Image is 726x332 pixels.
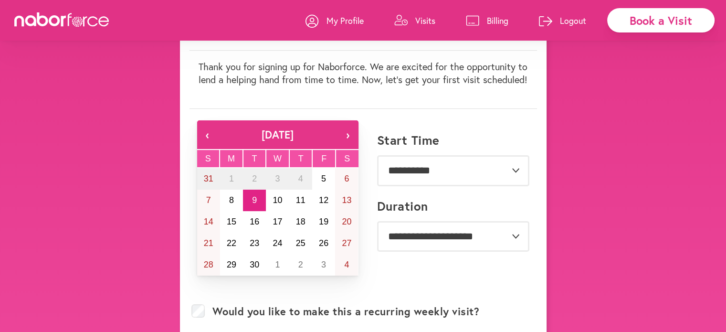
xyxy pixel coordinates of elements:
[250,217,259,226] abbr: September 16, 2025
[204,174,213,183] abbr: August 31, 2025
[243,254,266,276] button: September 30, 2025
[197,190,220,211] button: September 7, 2025
[319,217,328,226] abbr: September 19, 2025
[321,174,326,183] abbr: September 5, 2025
[218,120,337,149] button: [DATE]
[266,211,289,233] button: September 17, 2025
[273,217,282,226] abbr: September 17, 2025
[607,8,715,32] div: Book a Visit
[305,6,364,35] a: My Profile
[335,168,358,190] button: September 6, 2025
[289,233,312,254] button: September 25, 2025
[319,238,328,248] abbr: September 26, 2025
[487,15,508,26] p: Billing
[312,254,335,276] button: October 3, 2025
[296,195,305,205] abbr: September 11, 2025
[212,305,480,318] label: Would you like to make this a recurring weekly visit?
[204,217,213,226] abbr: September 14, 2025
[243,211,266,233] button: September 16, 2025
[394,6,435,35] a: Visits
[289,190,312,211] button: September 11, 2025
[344,174,349,183] abbr: September 6, 2025
[298,154,304,163] abbr: Thursday
[227,217,236,226] abbr: September 15, 2025
[377,133,440,148] label: Start Time
[189,60,537,86] p: Thank you for signing up for Naborforce. We are excited for the opportunity to lend a helping han...
[243,168,266,190] button: September 2, 2025
[204,238,213,248] abbr: September 21, 2025
[228,154,235,163] abbr: Monday
[335,211,358,233] button: September 20, 2025
[377,199,428,214] label: Duration
[275,174,280,183] abbr: September 3, 2025
[335,190,358,211] button: September 13, 2025
[204,260,213,269] abbr: September 28, 2025
[275,260,280,269] abbr: October 1, 2025
[312,211,335,233] button: September 19, 2025
[296,238,305,248] abbr: September 25, 2025
[342,238,351,248] abbr: September 27, 2025
[250,260,259,269] abbr: September 30, 2025
[560,15,586,26] p: Logout
[335,233,358,254] button: September 27, 2025
[252,195,257,205] abbr: September 9, 2025
[289,211,312,233] button: September 18, 2025
[252,154,257,163] abbr: Tuesday
[220,254,243,276] button: September 29, 2025
[197,168,220,190] button: August 31, 2025
[227,238,236,248] abbr: September 22, 2025
[220,211,243,233] button: September 15, 2025
[266,190,289,211] button: September 10, 2025
[466,6,508,35] a: Billing
[312,233,335,254] button: September 26, 2025
[337,120,358,149] button: ›
[220,168,243,190] button: September 1, 2025
[289,168,312,190] button: September 4, 2025
[197,120,218,149] button: ‹
[252,174,257,183] abbr: September 2, 2025
[266,233,289,254] button: September 24, 2025
[229,195,234,205] abbr: September 8, 2025
[250,238,259,248] abbr: September 23, 2025
[539,6,586,35] a: Logout
[289,254,312,276] button: October 2, 2025
[319,195,328,205] abbr: September 12, 2025
[296,217,305,226] abbr: September 18, 2025
[220,233,243,254] button: September 22, 2025
[273,238,282,248] abbr: September 24, 2025
[197,233,220,254] button: September 21, 2025
[342,217,351,226] abbr: September 20, 2025
[206,195,211,205] abbr: September 7, 2025
[266,168,289,190] button: September 3, 2025
[326,15,364,26] p: My Profile
[298,260,303,269] abbr: October 2, 2025
[274,154,282,163] abbr: Wednesday
[227,260,236,269] abbr: September 29, 2025
[220,190,243,211] button: September 8, 2025
[197,211,220,233] button: September 14, 2025
[197,254,220,276] button: September 28, 2025
[312,168,335,190] button: September 5, 2025
[342,195,351,205] abbr: September 13, 2025
[205,154,211,163] abbr: Sunday
[298,174,303,183] abbr: September 4, 2025
[344,260,349,269] abbr: October 4, 2025
[321,154,326,163] abbr: Friday
[312,190,335,211] button: September 12, 2025
[344,154,350,163] abbr: Saturday
[335,254,358,276] button: October 4, 2025
[243,190,266,211] button: September 9, 2025
[266,254,289,276] button: October 1, 2025
[273,195,282,205] abbr: September 10, 2025
[243,233,266,254] button: September 23, 2025
[415,15,435,26] p: Visits
[229,174,234,183] abbr: September 1, 2025
[321,260,326,269] abbr: October 3, 2025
